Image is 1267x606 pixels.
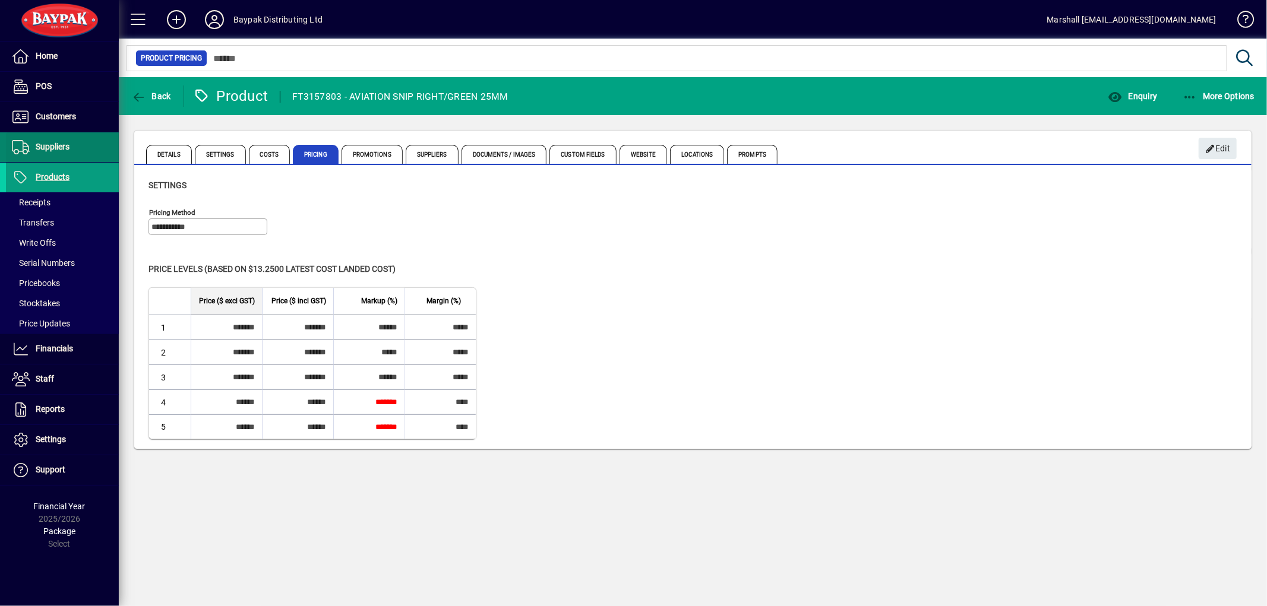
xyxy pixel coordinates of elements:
span: Price ($ excl GST) [199,294,255,307]
div: Marshall [EMAIL_ADDRESS][DOMAIN_NAME] [1047,10,1217,29]
div: Baypak Distributing Ltd [233,10,323,29]
a: Staff [6,364,119,394]
span: Settings [148,180,187,190]
span: Custom Fields [549,145,616,164]
span: Stocktakes [12,299,60,308]
a: Transfers [6,212,119,233]
span: Package [43,526,75,536]
span: Settings [195,145,246,164]
div: Product [193,87,268,106]
span: Enquiry [1108,91,1157,101]
span: Markup (%) [361,294,397,307]
a: Financials [6,334,119,364]
div: FT3157803 - AVIATION SNIP RIGHT/GREEN 25MM [292,87,508,106]
span: Staff [36,374,54,383]
span: Financials [36,344,73,353]
span: POS [36,81,52,91]
button: Edit [1199,138,1237,159]
span: Receipts [12,198,50,207]
span: Settings [36,434,66,444]
span: Back [131,91,171,101]
span: Transfers [12,218,54,227]
a: Suppliers [6,132,119,162]
span: Suppliers [36,142,69,151]
a: Home [6,42,119,71]
a: Customers [6,102,119,132]
span: Details [146,145,192,164]
a: Knowledge Base [1228,2,1252,41]
button: More Options [1180,85,1258,107]
span: Customers [36,112,76,121]
span: Website [620,145,668,164]
a: POS [6,72,119,101]
span: Price ($ incl GST) [271,294,326,307]
span: Write Offs [12,238,56,248]
a: Serial Numbers [6,253,119,273]
span: Product Pricing [141,52,202,64]
td: 3 [149,364,191,389]
td: 5 [149,414,191,439]
span: Reports [36,404,65,414]
a: Pricebooks [6,273,119,293]
button: Enquiry [1105,85,1160,107]
span: Promotions [342,145,403,164]
span: Suppliers [406,145,459,164]
span: Price levels (based on $13.2500 Latest cost landed cost) [148,264,396,274]
span: Home [36,51,58,61]
a: Settings [6,425,119,455]
span: Financial Year [34,502,86,511]
span: Edit [1205,139,1231,158]
span: Serial Numbers [12,258,75,268]
a: Stocktakes [6,293,119,313]
a: Support [6,455,119,485]
button: Add [157,9,195,30]
span: Documents / Images [462,145,547,164]
td: 4 [149,389,191,414]
span: Price Updates [12,319,70,328]
mat-label: Pricing method [149,208,195,217]
button: Back [128,85,174,107]
span: Locations [670,145,724,164]
a: Receipts [6,192,119,212]
button: Profile [195,9,233,30]
a: Reports [6,395,119,424]
span: Margin (%) [426,294,461,307]
span: Pricebooks [12,278,60,288]
span: Products [36,172,69,182]
td: 2 [149,340,191,364]
span: Prompts [727,145,778,164]
span: Pricing [293,145,339,164]
span: More Options [1183,91,1255,101]
a: Price Updates [6,313,119,334]
a: Write Offs [6,233,119,253]
td: 1 [149,315,191,340]
span: Support [36,465,65,474]
span: Costs [249,145,290,164]
app-page-header-button: Back [119,85,184,107]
